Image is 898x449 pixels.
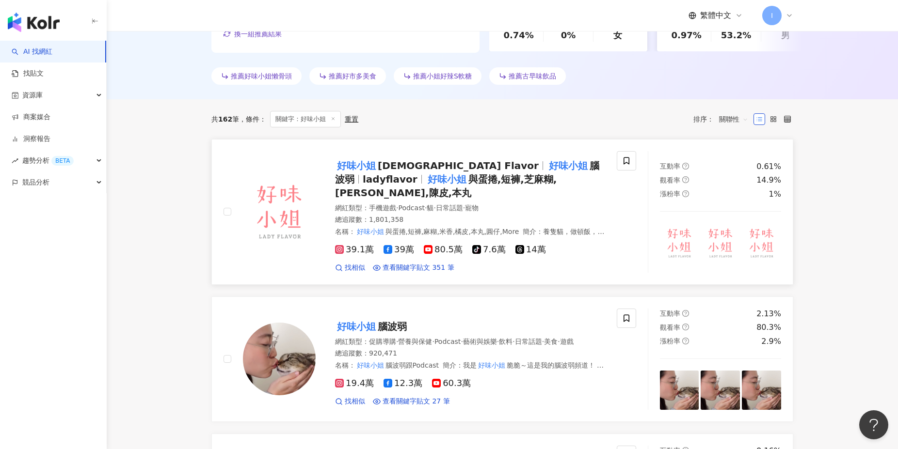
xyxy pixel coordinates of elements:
span: 推薦小姐好辣S軟糖 [413,72,472,80]
mark: 好味小姐 [355,226,385,237]
span: 美食 [544,338,558,345]
span: question-circle [682,310,689,317]
span: 80.5萬 [424,245,463,255]
span: question-circle [682,163,689,170]
img: post-image [701,371,740,410]
mark: 好味小姐 [335,319,378,334]
span: 14萬 [515,245,546,255]
a: 查看關鍵字貼文 27 筆 [373,397,450,406]
span: 39.1萬 [335,245,374,255]
div: 重置 [345,115,358,123]
span: 腦波弱 [335,160,599,185]
div: 女 [613,29,622,41]
mark: 好味小姐 [426,171,468,187]
span: 162 [218,115,232,123]
img: post-image [701,223,740,263]
img: logo [8,13,60,32]
span: · [433,204,435,212]
span: 19.4萬 [335,378,374,388]
span: 趨勢分析 [22,150,74,171]
span: 與蛋捲,短褲,芝麻糊,[PERSON_NAME],陳皮,本丸 [335,173,557,199]
span: 互動率 [660,310,680,317]
span: 寵物 [465,204,479,212]
span: 漲粉率 [660,337,680,345]
div: 2.13% [756,309,781,319]
img: KOL Avatar [243,175,316,248]
div: 總追蹤數 ： 920,471 [335,349,605,358]
iframe: Help Scout Beacon - Open [859,410,888,439]
span: [DEMOGRAPHIC_DATA] Flavor [378,160,539,171]
img: post-image [660,223,699,263]
mark: 好味小姐 [355,360,385,371]
span: question-circle [682,324,689,330]
span: 60.3萬 [432,378,471,388]
span: · [396,338,398,345]
span: 7.6萬 [472,245,506,255]
span: 名稱 ： [335,228,519,235]
span: · [461,338,463,345]
span: 關聯性 [719,111,748,127]
mark: 好味小姐 [335,158,378,173]
span: question-circle [682,176,689,183]
span: question-circle [682,190,689,197]
span: 觀看率 [660,324,680,331]
span: I [771,10,773,21]
div: 排序： [693,111,754,127]
div: 2.9% [761,336,781,347]
span: 與蛋捲,短褲,麻糊,米香,橘皮,本丸,圓仔,More [385,228,519,235]
img: post-image [742,371,781,410]
div: 共 筆 [211,115,239,123]
span: 39萬 [384,245,414,255]
img: post-image [660,371,699,410]
span: 腦波弱 [378,321,407,332]
span: question-circle [682,338,689,344]
span: · [558,338,560,345]
div: BETA [51,156,74,166]
span: 觀看率 [660,176,680,184]
span: 遊戲 [560,338,574,345]
span: · [542,338,544,345]
span: · [425,204,427,212]
a: 洞察報告 [12,134,50,144]
mark: 好味小姐 [477,360,507,371]
a: 查看關鍵字貼文 351 筆 [373,263,454,273]
span: 營養與保健 [398,338,432,345]
div: 80.3% [756,322,781,333]
span: ladyflavor [363,173,417,185]
a: searchAI 找網紅 [12,47,52,57]
a: 找相似 [335,397,365,406]
span: · [432,338,434,345]
div: 0.61% [756,161,781,172]
mark: 好味小姐 [369,236,399,247]
span: 互動率 [660,162,680,170]
span: 繁體中文 [700,10,731,21]
div: 總追蹤數 ： 1,801,358 [335,215,605,225]
span: 條件 ： [239,115,266,123]
span: 查看關鍵字貼文 351 筆 [383,263,454,273]
span: 飲料 [499,338,513,345]
div: 14.9% [756,175,781,186]
span: 換一組推薦結果 [234,30,282,38]
a: 找貼文 [12,69,44,78]
button: 換一組推薦結果 [223,27,282,41]
a: KOL Avatar好味小姐腦波弱網紅類型：促購導購·營養與保健·Podcast·藝術與娛樂·飲料·日常話題·美食·遊戲總追蹤數：920,471名稱：好味小姐腦波弱跟Podcast簡介：我是好味... [211,296,793,422]
a: 商案媒合 [12,112,50,122]
div: 0% [561,29,576,41]
span: 促購導購 [369,338,396,345]
span: Podcast [434,338,461,345]
div: 網紅類型 ： [335,203,605,213]
span: 日常話題 [515,338,542,345]
span: 推薦好味小姐懶骨頭 [231,72,292,80]
a: 找相似 [335,263,365,273]
span: 找相似 [345,397,365,406]
span: 名稱 ： [335,361,439,369]
span: 推薦好市多美食 [329,72,376,80]
span: 貓 [427,204,433,212]
span: 腦波弱跟Podcast [385,361,439,369]
span: 手機遊戲 [369,204,396,212]
span: 關鍵字：好味小姐 [270,111,341,127]
span: · [396,204,398,212]
span: 漲粉率 [660,190,680,198]
div: 網紅類型 ： [335,337,605,347]
div: 0.74% [503,29,533,41]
